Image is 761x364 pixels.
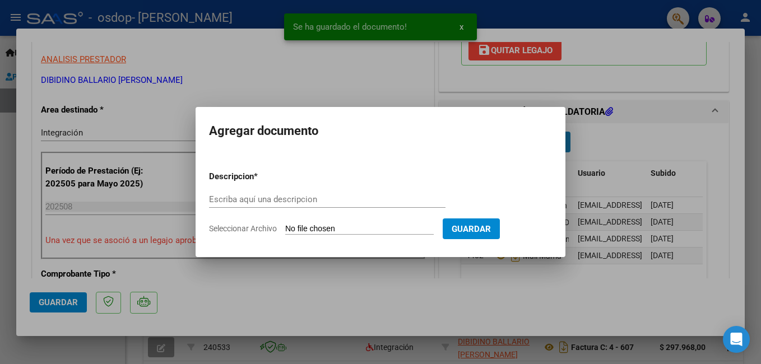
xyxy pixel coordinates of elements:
button: Guardar [443,218,500,239]
span: Seleccionar Archivo [209,224,277,233]
span: Guardar [452,224,491,234]
h2: Agregar documento [209,120,552,142]
div: Open Intercom Messenger [723,326,750,353]
p: Descripcion [209,170,312,183]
